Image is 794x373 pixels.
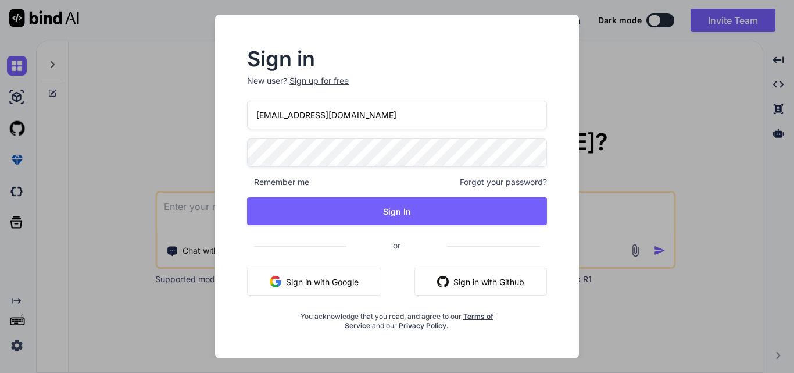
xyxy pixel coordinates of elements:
[247,176,309,188] span: Remember me
[297,305,497,331] div: You acknowledge that you read, and agree to our and our
[247,268,381,296] button: Sign in with Google
[414,268,547,296] button: Sign in with Github
[345,312,493,330] a: Terms of Service
[460,176,547,188] span: Forgot your password?
[270,276,281,287] img: google
[399,321,449,330] a: Privacy Policy.
[346,231,447,260] span: or
[247,197,547,225] button: Sign In
[289,75,349,87] div: Sign up for free
[437,276,449,287] img: github
[247,49,547,68] h2: Sign in
[247,75,547,101] p: New user?
[247,101,547,129] input: Login or Email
